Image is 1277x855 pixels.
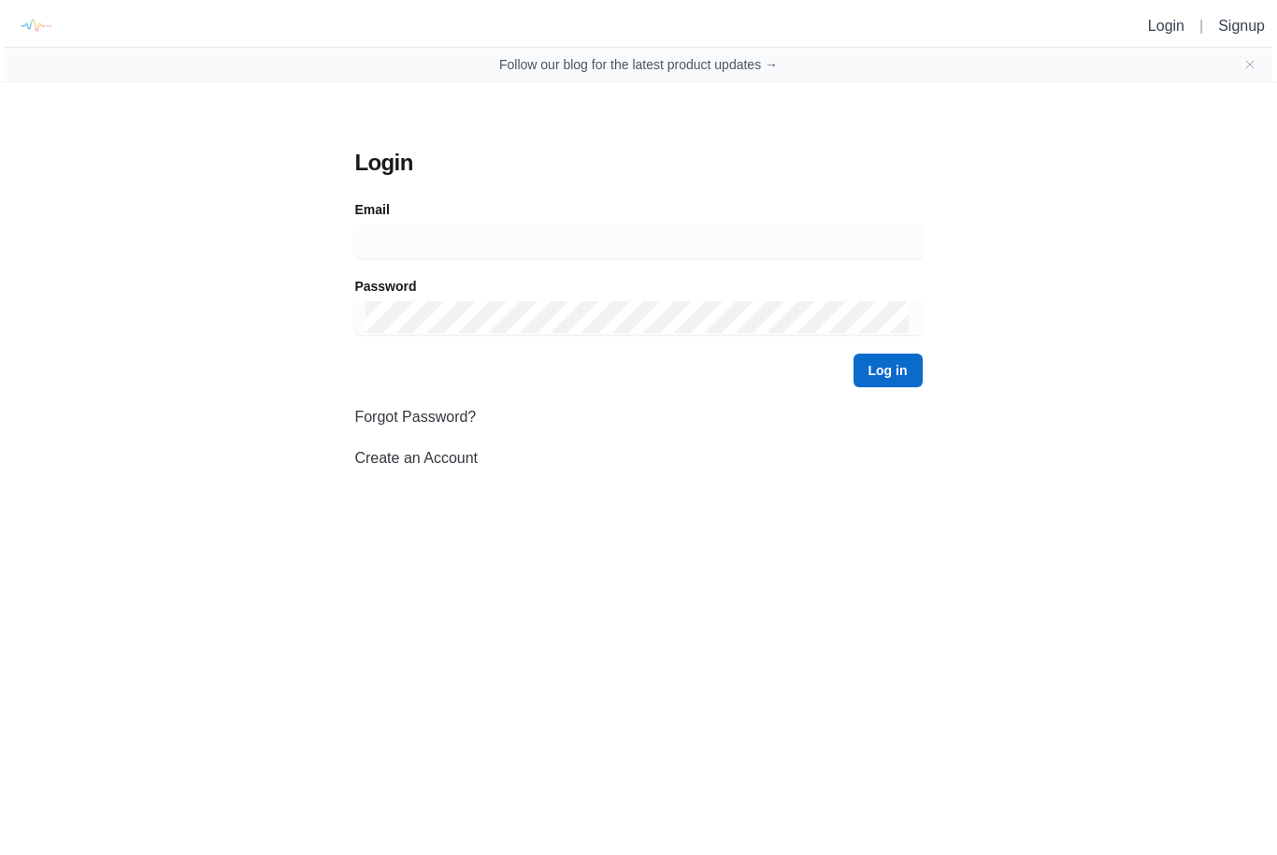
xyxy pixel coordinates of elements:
h3: Login [354,148,922,178]
a: Login [1148,18,1184,34]
label: Password [354,277,416,296]
label: Email [354,200,389,219]
a: Signup [1218,18,1265,34]
iframe: Drift Widget Chat Controller [1184,761,1255,833]
a: Create an Account [354,450,478,466]
a: Forgot Password? [354,409,476,425]
img: logo [14,5,56,47]
li: | [1192,15,1211,37]
button: Log in [854,354,923,387]
button: Close banner [1242,57,1257,72]
a: Follow our blog for the latest product updates → [499,55,778,74]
